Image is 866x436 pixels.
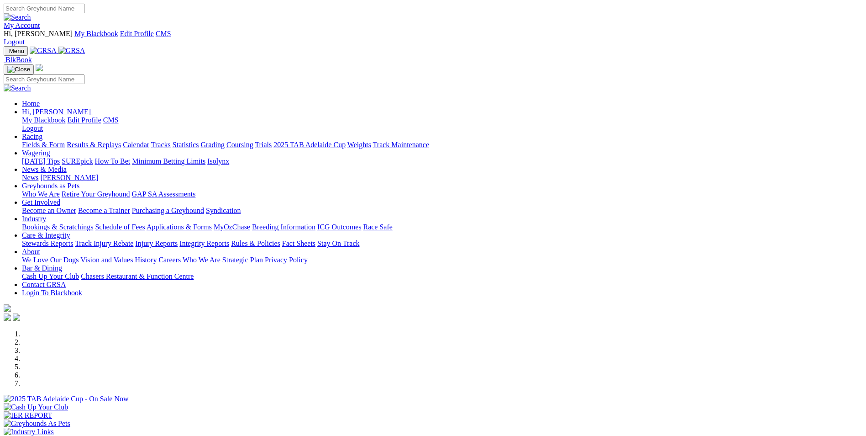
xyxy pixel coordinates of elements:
a: Bookings & Scratchings [22,223,93,231]
a: Purchasing a Greyhound [132,207,204,214]
a: Applications & Forms [147,223,212,231]
a: Privacy Policy [265,256,308,264]
a: Logout [22,124,43,132]
a: CMS [156,30,171,37]
a: 2025 TAB Adelaide Cup [273,141,346,149]
a: History [135,256,157,264]
a: My Account [4,21,40,29]
a: Stewards Reports [22,239,73,247]
a: Breeding Information [252,223,315,231]
a: Wagering [22,149,50,157]
a: Track Maintenance [373,141,429,149]
img: GRSA [30,47,57,55]
img: facebook.svg [4,314,11,321]
img: twitter.svg [13,314,20,321]
a: News [22,174,38,181]
input: Search [4,74,84,84]
img: logo-grsa-white.png [36,64,43,71]
img: Close [7,66,30,73]
div: Wagering [22,157,862,165]
a: Fact Sheets [282,239,315,247]
a: About [22,248,40,255]
span: BlkBook [5,56,32,64]
a: [DATE] Tips [22,157,60,165]
a: Schedule of Fees [95,223,145,231]
a: Statistics [173,141,199,149]
a: Trials [255,141,272,149]
a: Weights [347,141,371,149]
img: Cash Up Your Club [4,403,68,411]
img: logo-grsa-white.png [4,304,11,312]
a: My Blackbook [22,116,66,124]
a: Fields & Form [22,141,65,149]
span: Menu [9,48,24,54]
div: Racing [22,141,862,149]
a: Race Safe [363,223,392,231]
a: [PERSON_NAME] [40,174,98,181]
a: Edit Profile [120,30,154,37]
div: Bar & Dining [22,272,862,281]
a: SUREpick [62,157,93,165]
a: Racing [22,133,42,140]
a: Bar & Dining [22,264,62,272]
a: Stay On Track [317,239,359,247]
button: Toggle navigation [4,46,28,56]
img: Industry Links [4,428,54,436]
input: Search [4,4,84,13]
a: BlkBook [4,56,32,64]
div: Industry [22,223,862,231]
span: Hi, [PERSON_NAME] [4,30,73,37]
div: News & Media [22,174,862,182]
a: Hi, [PERSON_NAME] [22,108,93,116]
img: GRSA [58,47,85,55]
a: Syndication [206,207,241,214]
a: Isolynx [207,157,229,165]
a: Coursing [226,141,253,149]
a: Home [22,100,40,107]
a: Results & Replays [67,141,121,149]
a: Injury Reports [135,239,178,247]
a: Logout [4,38,25,46]
img: 2025 TAB Adelaide Cup - On Sale Now [4,395,129,403]
a: News & Media [22,165,67,173]
a: Grading [201,141,225,149]
a: MyOzChase [214,223,250,231]
a: Edit Profile [68,116,101,124]
a: Integrity Reports [179,239,229,247]
a: Strategic Plan [222,256,263,264]
img: Greyhounds As Pets [4,420,70,428]
a: My Blackbook [74,30,118,37]
a: ICG Outcomes [317,223,361,231]
a: Vision and Values [80,256,133,264]
a: Tracks [151,141,171,149]
a: How To Bet [95,157,131,165]
a: Minimum Betting Limits [132,157,205,165]
a: Login To Blackbook [22,289,82,297]
img: IER REPORT [4,411,52,420]
a: Get Involved [22,198,60,206]
a: Who We Are [22,190,60,198]
div: Hi, [PERSON_NAME] [22,116,862,133]
a: Contact GRSA [22,281,66,288]
img: Search [4,84,31,92]
div: My Account [4,30,862,46]
a: Become a Trainer [78,207,130,214]
a: Industry [22,215,46,223]
div: Get Involved [22,207,862,215]
button: Toggle navigation [4,64,34,74]
a: Who We Are [183,256,220,264]
a: Careers [158,256,181,264]
a: Care & Integrity [22,231,70,239]
a: Become an Owner [22,207,76,214]
img: Search [4,13,31,21]
div: Greyhounds as Pets [22,190,862,198]
a: Retire Your Greyhound [62,190,130,198]
a: We Love Our Dogs [22,256,79,264]
span: Hi, [PERSON_NAME] [22,108,91,116]
a: Track Injury Rebate [75,239,133,247]
a: Greyhounds as Pets [22,182,79,190]
div: About [22,256,862,264]
a: Calendar [123,141,149,149]
a: CMS [103,116,119,124]
div: Care & Integrity [22,239,862,248]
